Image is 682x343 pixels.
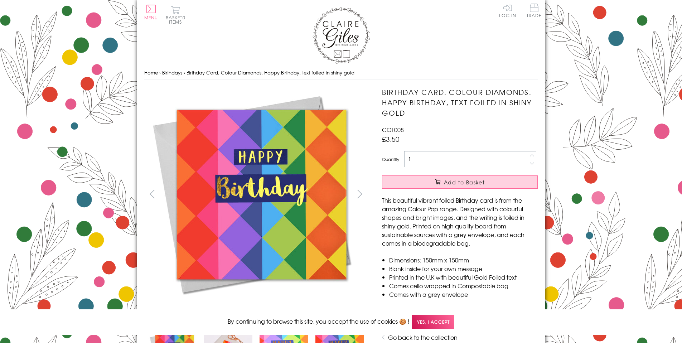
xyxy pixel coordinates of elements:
li: Blank inside for your own message [389,264,538,273]
button: prev [144,186,160,202]
span: Yes, I accept [412,315,454,329]
nav: breadcrumbs [144,66,538,80]
span: Add to Basket [444,179,485,186]
li: Printed in the U.K with beautiful Gold Foiled text [389,273,538,281]
p: This beautiful vibrant foiled Birthday card is from the amazing Colour Pop range. Designed with c... [382,196,538,247]
button: Basket0 items [166,6,185,24]
li: Comes cello wrapped in Compostable bag [389,281,538,290]
a: Go back to the collection [388,333,458,342]
span: COL008 [382,125,404,134]
span: › [184,69,185,76]
img: Claire Giles Greetings Cards [313,7,370,64]
span: › [159,69,161,76]
img: Birthday Card, Colour Diamonds, Happy Birthday, text foiled in shiny gold [144,87,359,302]
span: Birthday Card, Colour Diamonds, Happy Birthday, text foiled in shiny gold [187,69,354,76]
a: Birthdays [162,69,182,76]
label: Quantity [382,156,399,163]
a: Log In [499,4,516,18]
span: 0 items [169,14,185,25]
span: £3.50 [382,134,400,144]
li: Dimensions: 150mm x 150mm [389,256,538,264]
li: Comes with a grey envelope [389,290,538,299]
span: Menu [144,14,158,21]
button: Add to Basket [382,175,538,189]
button: next [352,186,368,202]
a: Home [144,69,158,76]
button: Menu [144,5,158,20]
a: Trade [527,4,542,19]
span: Trade [527,4,542,18]
h1: Birthday Card, Colour Diamonds, Happy Birthday, text foiled in shiny gold [382,87,538,118]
